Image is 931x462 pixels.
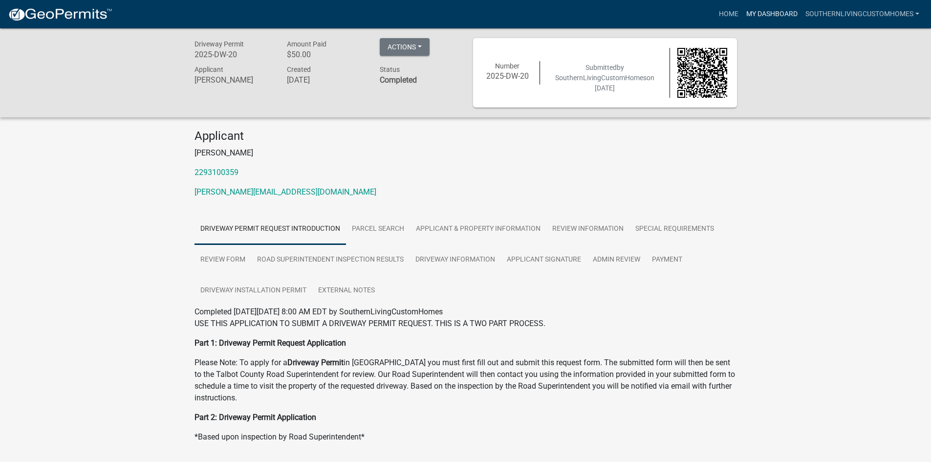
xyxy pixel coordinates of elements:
span: Driveway Permit [195,40,244,48]
strong: Part 2: Driveway Permit Application [195,413,316,422]
h6: [DATE] [287,75,365,85]
span: Status [380,66,400,73]
p: [PERSON_NAME] [195,147,737,159]
a: Home [715,5,742,23]
h6: $50.00 [287,50,365,59]
strong: Driveway Permit [287,358,344,367]
a: Driveway Permit Request Introduction [195,214,346,245]
button: Actions [380,38,430,56]
a: Special Requirements [629,214,720,245]
a: SouthernLivingCustomHomes [801,5,923,23]
strong: Completed [380,75,417,85]
p: *Based upon inspection by Road Superintendent* [195,431,737,443]
a: My Dashboard [742,5,801,23]
span: Completed [DATE][DATE] 8:00 AM EDT by SouthernLivingCustomHomes [195,307,443,316]
span: Amount Paid [287,40,326,48]
a: [PERSON_NAME][EMAIL_ADDRESS][DOMAIN_NAME] [195,187,376,197]
a: Parcel search [346,214,410,245]
a: Driveway Installation Permit [195,275,312,307]
p: Please Note: To apply for a in [GEOGRAPHIC_DATA] you must first fill out and submit this request ... [195,357,737,404]
img: QR code [677,48,727,98]
a: Applicant Signature [501,244,587,276]
h4: Applicant [195,129,737,143]
a: External Notes [312,275,381,307]
a: Driveway Information [410,244,501,276]
a: 2293100359 [195,168,238,177]
span: Number [495,62,520,70]
h6: 2025-DW-20 [483,71,533,81]
a: Admin Review [587,244,646,276]
a: Review Form [195,244,251,276]
a: Payment [646,244,688,276]
strong: Part 1: Driveway Permit Request Application [195,338,346,348]
a: Review Information [546,214,629,245]
a: Applicant & Property Information [410,214,546,245]
span: Created [287,66,311,73]
span: Submitted on [DATE] [555,64,654,92]
h6: [PERSON_NAME] [195,75,273,85]
h6: 2025-DW-20 [195,50,273,59]
a: Road Superintendent Inspection Results [251,244,410,276]
span: Applicant [195,66,223,73]
p: USE THIS APPLICATION TO SUBMIT A DRIVEWAY PERMIT REQUEST. THIS IS A TWO PART PROCESS. [195,318,737,330]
